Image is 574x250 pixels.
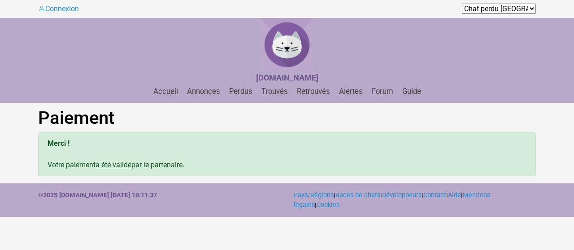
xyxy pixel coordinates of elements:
a: Cookies [317,201,339,209]
div: | | | | | | [287,191,543,210]
u: a été validé [96,161,131,169]
strong: [DOMAIN_NAME] [256,73,318,82]
a: Aide [448,191,461,199]
div: Votre paiement par le partenaire. [38,132,536,176]
a: Accueil [150,87,182,96]
img: Chat Perdu France [260,18,314,72]
a: Contact [423,191,446,199]
a: Annonces [183,87,224,96]
a: Alertes [335,87,366,96]
strong: ©2025 [DOMAIN_NAME] [DATE] 10:11:37 [38,191,157,199]
h1: Paiement [38,107,536,129]
a: Retrouvés [293,87,334,96]
a: Guide [399,87,425,96]
a: Développeurs [382,191,422,199]
a: Connexion [38,4,79,13]
b: Merci ! [48,139,70,148]
a: Trouvés [258,87,291,96]
a: Pays/Régions [294,191,334,199]
a: Forum [368,87,397,96]
a: Perdus [226,87,256,96]
a: [DOMAIN_NAME] [256,74,318,82]
a: Mentions légales [294,191,490,209]
a: Races de chats [335,191,380,199]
